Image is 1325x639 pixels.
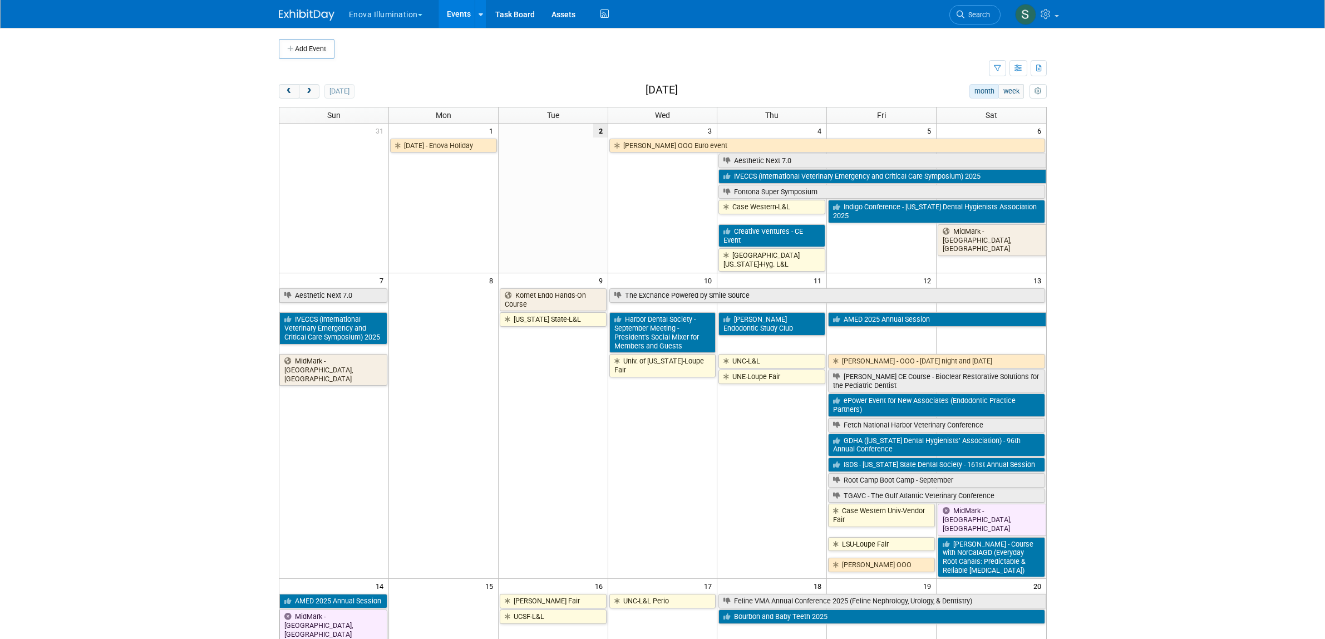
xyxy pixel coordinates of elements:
[718,154,1046,168] a: Aesthetic Next 7.0
[828,537,935,552] a: LSU-Loupe Fair
[816,124,826,137] span: 4
[655,111,670,120] span: Wed
[828,458,1045,472] a: ISDS - [US_STATE] State Dental Society - 161st Annual Session
[828,354,1045,368] a: [PERSON_NAME] - OOO - [DATE] night and [DATE]
[718,312,825,335] a: [PERSON_NAME] Endodontic Study Club
[484,579,498,593] span: 15
[812,273,826,287] span: 11
[279,354,387,386] a: MidMark - [GEOGRAPHIC_DATA], [GEOGRAPHIC_DATA]
[279,312,387,344] a: IVECCS (International Veterinary Emergency and Critical Care Symposium) 2025
[279,594,387,608] a: AMED 2025 Annual Session
[969,84,999,99] button: month
[609,312,716,353] a: Harbor Dental Society - September Meeting - President’s Social Mixer for Members and Guests
[828,370,1045,392] a: [PERSON_NAME] CE Course - Bioclear Restorative Solutions for the Pediatric Dentist
[375,124,388,137] span: 31
[594,579,608,593] span: 16
[500,312,607,327] a: [US_STATE] State-L&L
[828,558,935,572] a: [PERSON_NAME] OOO
[938,224,1046,256] a: MidMark - [GEOGRAPHIC_DATA], [GEOGRAPHIC_DATA]
[718,248,825,271] a: [GEOGRAPHIC_DATA][US_STATE]-Hyg. L&L
[500,609,607,624] a: UCSF-L&L
[938,504,1046,535] a: MidMark - [GEOGRAPHIC_DATA], [GEOGRAPHIC_DATA]
[609,139,1045,153] a: [PERSON_NAME] OOO Euro event
[949,5,1001,24] a: Search
[1035,88,1042,95] i: Personalize Calendar
[1032,579,1046,593] span: 20
[646,84,678,96] h2: [DATE]
[609,594,716,608] a: UNC-L&L Perio
[828,504,935,527] a: Case Western Univ-Vendor Fair
[609,354,716,377] a: Univ. of [US_STATE]-Loupe Fair
[718,354,825,368] a: UNC-L&L
[707,124,717,137] span: 3
[828,394,1045,416] a: ePower Event for New Associates (Endodontic Practice Partners)
[1036,124,1046,137] span: 6
[718,609,1045,624] a: Bourbon and Baby Teeth 2025
[488,273,498,287] span: 8
[1015,4,1036,25] img: Scott Green
[279,288,387,303] a: Aesthetic Next 7.0
[718,224,825,247] a: Creative Ventures - CE Event
[964,11,990,19] span: Search
[765,111,779,120] span: Thu
[500,594,607,608] a: [PERSON_NAME] Fair
[922,273,936,287] span: 12
[375,579,388,593] span: 14
[327,111,341,120] span: Sun
[938,537,1045,578] a: [PERSON_NAME] - Course with NorCalAGD (Everyday Root Canals: Predictable & Reliable [MEDICAL_DATA])
[378,273,388,287] span: 7
[828,312,1046,327] a: AMED 2025 Annual Session
[547,111,559,120] span: Tue
[488,124,498,137] span: 1
[718,169,1046,184] a: IVECCS (International Veterinary Emergency and Critical Care Symposium) 2025
[1032,273,1046,287] span: 13
[986,111,997,120] span: Sat
[922,579,936,593] span: 19
[718,594,1046,608] a: Feline VMA Annual Conference 2025 (Feline Nephrology, Urology, & Dentistry)
[1030,84,1046,99] button: myCustomButton
[828,434,1045,456] a: GDHA ([US_STATE] Dental Hygienists’ Association) - 96th Annual Conference
[279,39,334,59] button: Add Event
[718,185,1045,199] a: Fontona Super Symposium
[324,84,354,99] button: [DATE]
[500,288,607,311] a: Komet Endo Hands-On Course
[299,84,319,99] button: next
[279,9,334,21] img: ExhibitDay
[877,111,886,120] span: Fri
[828,489,1045,503] a: TGAVC - The Gulf Atlantic Veterinary Conference
[279,84,299,99] button: prev
[828,473,1045,488] a: Root Camp Boot Camp - September
[609,288,1045,303] a: The Exchance Powered by Smile Source
[598,273,608,287] span: 9
[703,579,717,593] span: 17
[390,139,497,153] a: [DATE] - Enova Holiday
[926,124,936,137] span: 5
[436,111,451,120] span: Mon
[998,84,1024,99] button: week
[828,418,1045,432] a: Fetch National Harbor Veterinary Conference
[593,124,608,137] span: 2
[828,200,1045,223] a: Indigo Conference - [US_STATE] Dental Hygienists Association 2025
[812,579,826,593] span: 18
[718,370,825,384] a: UNE-Loupe Fair
[718,200,825,214] a: Case Western-L&L
[703,273,717,287] span: 10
